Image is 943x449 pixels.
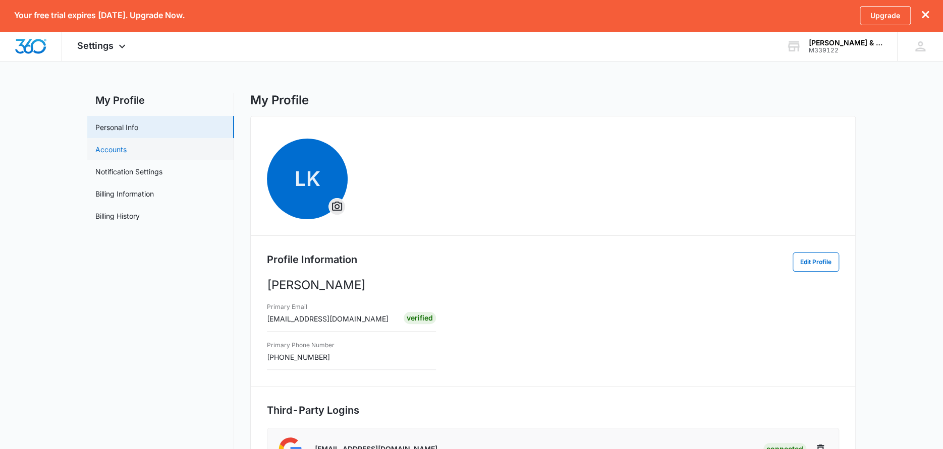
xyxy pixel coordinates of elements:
a: Upgrade [860,6,911,25]
button: Edit Profile [793,252,839,272]
h3: Primary Phone Number [267,341,335,350]
div: account id [809,47,882,54]
h2: My Profile [87,93,234,108]
span: LKOverflow Menu [267,139,348,219]
button: dismiss this dialog [922,11,929,20]
p: [PERSON_NAME] [267,276,839,294]
h1: My Profile [250,93,309,108]
h2: Third-Party Logins [267,403,839,418]
a: Accounts [95,144,127,155]
div: Settings [62,31,143,61]
span: LK [267,139,348,219]
span: [EMAIL_ADDRESS][DOMAIN_NAME] [267,314,389,323]
p: Your free trial expires [DATE]. Upgrade Now. [14,11,185,20]
h3: Primary Email [267,302,389,311]
a: Notification Settings [95,166,162,177]
a: Personal Info [95,122,138,133]
h2: Profile Information [267,252,357,267]
div: Verified [404,312,436,324]
a: Billing History [95,211,140,221]
span: Settings [77,40,114,51]
div: [PHONE_NUMBER] [267,339,335,362]
button: Overflow Menu [329,199,345,215]
div: account name [809,39,882,47]
a: Billing Information [95,188,154,199]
